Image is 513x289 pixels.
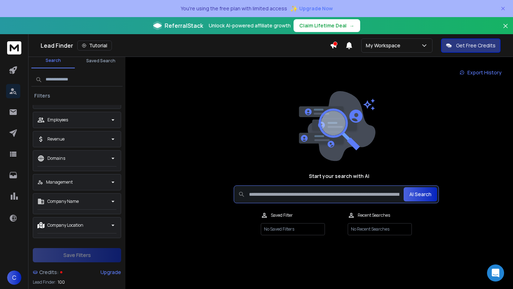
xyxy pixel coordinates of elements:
[47,117,68,123] p: Employees
[501,21,510,38] button: Close banner
[456,42,496,49] p: Get Free Credits
[181,5,287,12] p: You're using the free plan with limited access
[33,265,121,279] a: Credits:Upgrade
[290,1,333,16] button: ✨Upgrade Now
[349,22,354,29] span: →
[309,173,369,180] h1: Start your search with AI
[31,53,75,68] button: Search
[31,92,53,99] h3: Filters
[271,212,293,218] p: Saved Filter
[47,222,83,228] p: Company Location
[487,264,504,282] div: Open Intercom Messenger
[33,279,56,285] p: Lead Finder:
[46,179,73,185] p: Management
[290,4,298,14] span: ✨
[261,223,325,235] p: No Saved Filters
[100,269,121,276] div: Upgrade
[47,136,64,142] p: Revenue
[297,91,375,161] img: image
[404,187,437,201] button: AI Search
[41,41,330,51] div: Lead Finder
[47,156,65,161] p: Domains
[79,54,123,68] button: Saved Search
[77,41,112,51] button: Tutorial
[441,38,501,53] button: Get Free Credits
[454,65,507,80] a: Export History
[358,212,390,218] p: Recent Searches
[348,223,412,235] p: No Recent Searches
[7,270,21,285] button: C
[165,21,203,30] span: ReferralStack
[366,42,403,49] p: My Workspace
[58,279,65,285] span: 100
[299,5,333,12] span: Upgrade Now
[47,199,79,204] p: Company Name
[39,269,59,276] span: Credits:
[209,22,291,29] p: Unlock AI-powered affiliate growth
[294,19,360,32] button: Claim Lifetime Deal→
